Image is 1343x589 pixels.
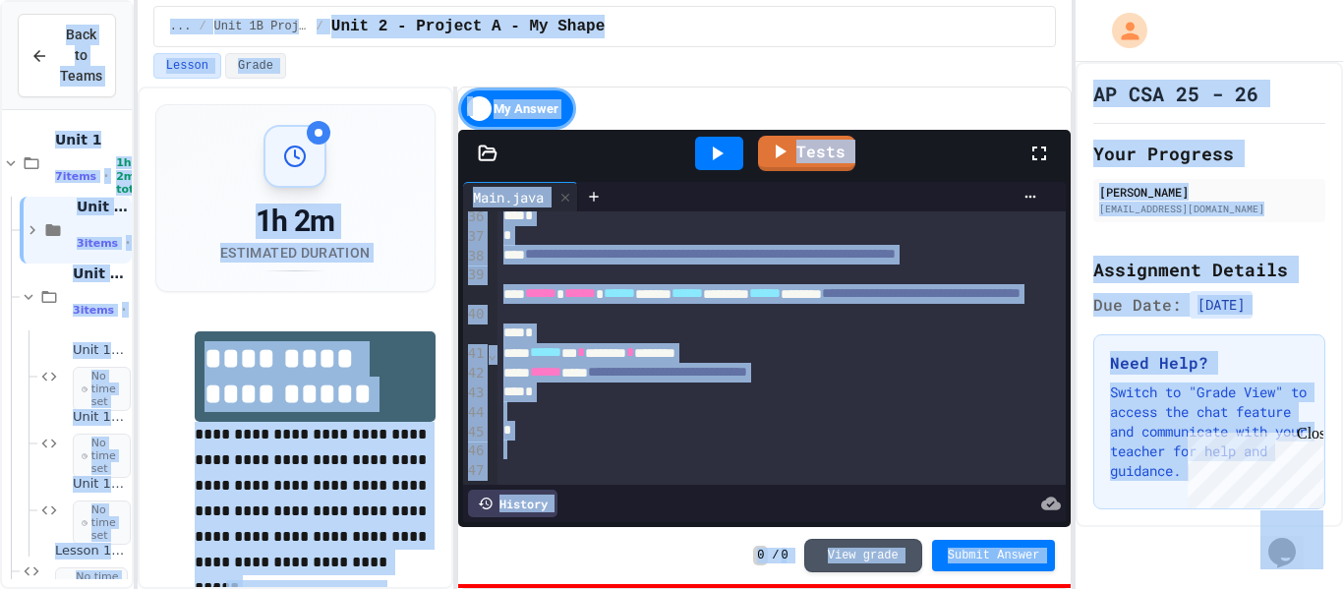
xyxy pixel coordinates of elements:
span: • [104,168,108,184]
span: Unit 1 - Project C - Dooflingies [73,409,128,426]
div: [EMAIL_ADDRESS][DOMAIN_NAME] [1099,202,1319,216]
span: / [199,19,205,34]
div: Main.java [463,182,578,211]
span: Unit 1 Projects [73,265,128,282]
span: 3 items [73,304,114,317]
h3: Need Help? [1110,351,1309,375]
div: 42 [463,364,488,383]
span: No time set [73,434,131,479]
span: 3 items [77,237,118,250]
div: My Account [1091,8,1152,53]
span: No time set [73,367,131,412]
span: Unit 2 - Project A - My Shape [331,15,605,38]
span: 0 [782,548,788,563]
div: 41 [463,344,488,364]
button: Lesson [153,53,221,79]
button: Grade [225,53,286,79]
span: Due Date: [1093,293,1182,317]
span: Lesson 1.1 - AP CSA Rocks [55,543,128,560]
div: 1h 2m [220,204,370,239]
div: [PERSON_NAME] [1099,183,1319,201]
span: Unit 1 - Project B - Coins [73,476,128,493]
iframe: chat widget [1180,425,1323,508]
span: 1h 2m total [116,156,145,196]
button: View grade [804,539,922,572]
div: 40 [463,305,488,344]
div: History [468,490,557,517]
div: 47 [463,461,488,481]
span: Unit 1B Projects [77,198,128,215]
span: / [317,19,323,34]
div: 46 [463,442,488,461]
p: Switch to "Grade View" to access the chat feature and communicate with your teacher for help and ... [1110,383,1309,481]
button: Submit Answer [932,540,1056,571]
h2: Assignment Details [1093,256,1325,283]
div: 44 [463,403,488,423]
span: / [772,548,779,563]
div: 36 [463,207,488,227]
div: 38 [463,247,488,266]
span: Unit 1 [55,131,128,148]
div: 39 [463,265,488,305]
span: • [126,235,130,251]
div: 45 [463,423,488,442]
h2: Your Progress [1093,140,1325,167]
span: 0 [753,546,768,565]
span: 7 items [55,170,96,183]
span: Back to Teams [60,25,102,87]
span: No time set [73,501,131,546]
iframe: chat widget [1260,510,1323,569]
span: • [122,302,126,318]
button: Back to Teams [18,14,116,97]
div: 37 [463,227,488,247]
span: Fold line [488,346,497,362]
span: Submit Answer [948,548,1040,563]
div: Main.java [463,187,554,207]
span: Unit 1B Projects [214,19,309,34]
span: Unit 1 - Project A FACE PAINTER [73,342,128,359]
div: Estimated Duration [220,243,370,263]
span: ... [170,19,192,34]
span: [DATE] [1190,291,1253,319]
div: 43 [463,383,488,403]
h1: AP CSA 25 - 26 [1093,80,1258,107]
div: Chat with us now!Close [8,8,136,125]
a: Tests [758,136,855,171]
